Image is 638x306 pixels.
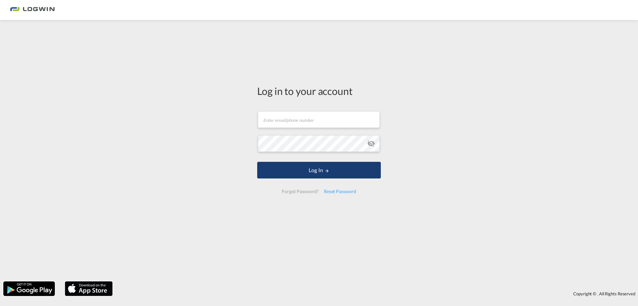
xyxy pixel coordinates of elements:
button: LOGIN [257,162,381,178]
div: Forgot Password? [279,185,321,197]
img: apple.png [64,281,113,297]
div: Log in to your account [257,84,381,98]
md-icon: icon-eye-off [367,140,375,148]
div: Copyright © . All Rights Reserved [116,288,638,299]
img: google.png [3,281,55,297]
div: Reset Password [321,185,359,197]
img: bc73a0e0d8c111efacd525e4c8ad7d32.png [10,3,55,18]
input: Enter email/phone number [258,111,380,128]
